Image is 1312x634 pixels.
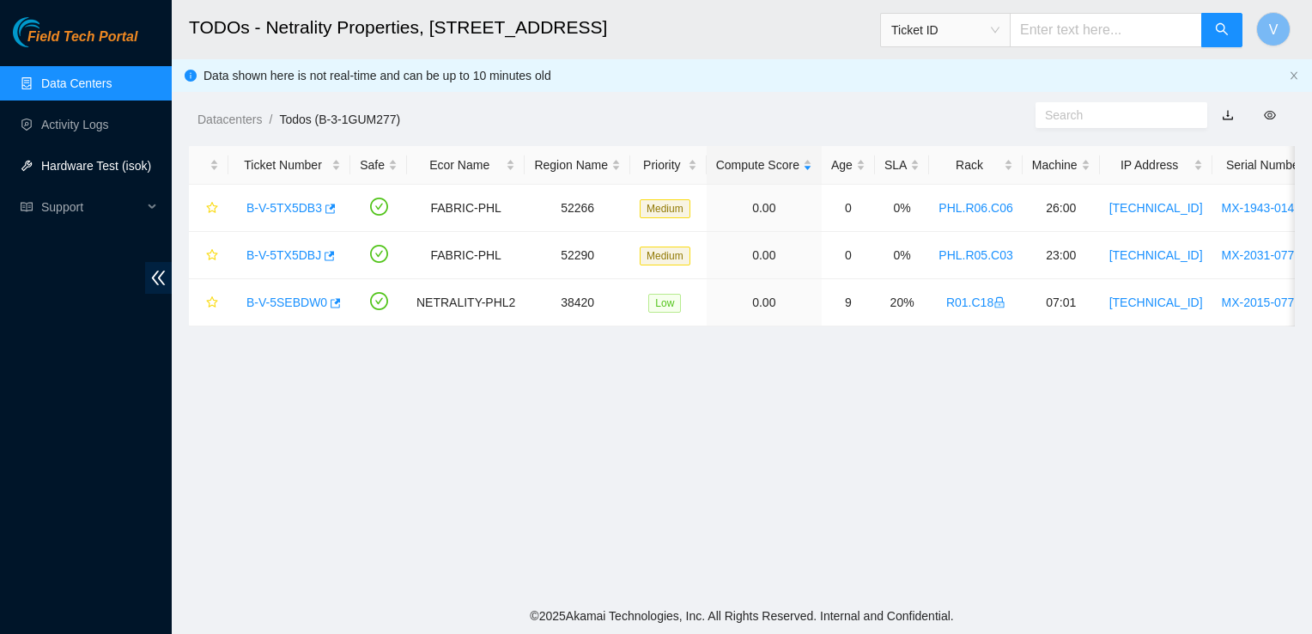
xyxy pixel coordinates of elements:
[407,185,525,232] td: FABRIC-PHL
[938,248,1012,262] a: PHL.R05.C03
[525,279,630,326] td: 38420
[875,232,929,279] td: 0%
[707,232,822,279] td: 0.00
[822,279,875,326] td: 9
[41,76,112,90] a: Data Centers
[1109,296,1203,309] a: [TECHNICAL_ID]
[822,185,875,232] td: 0
[206,249,218,263] span: star
[197,113,262,126] a: Datacenters
[246,201,322,215] a: B-V-5TX5DB3
[648,294,681,313] span: Low
[13,17,87,47] img: Akamai Technologies
[525,232,630,279] td: 52290
[206,202,218,216] span: star
[370,245,388,263] span: check-circle
[172,598,1312,634] footer: © 2025 Akamai Technologies, Inc. All Rights Reserved. Internal and Confidential.
[246,296,327,309] a: B-V-5SEBDW0
[1045,106,1184,125] input: Search
[1215,22,1229,39] span: search
[1010,13,1202,47] input: Enter text here...
[13,31,137,53] a: Akamai TechnologiesField Tech Portal
[198,241,219,269] button: star
[640,247,690,265] span: Medium
[707,279,822,326] td: 0.00
[206,296,218,310] span: star
[1256,12,1291,46] button: V
[407,232,525,279] td: FABRIC-PHL
[41,118,109,131] a: Activity Logs
[1264,109,1276,121] span: eye
[145,262,172,294] span: double-left
[1201,13,1242,47] button: search
[198,289,219,316] button: star
[269,113,272,126] span: /
[41,190,143,224] span: Support
[370,292,388,310] span: check-circle
[1023,232,1100,279] td: 23:00
[822,232,875,279] td: 0
[198,194,219,222] button: star
[640,199,690,218] span: Medium
[891,17,999,43] span: Ticket ID
[1222,108,1234,122] a: download
[707,185,822,232] td: 0.00
[370,198,388,216] span: check-circle
[1109,248,1203,262] a: [TECHNICAL_ID]
[875,279,929,326] td: 20%
[938,201,1012,215] a: PHL.R06.C06
[1109,201,1203,215] a: [TECHNICAL_ID]
[1289,70,1299,81] span: close
[875,185,929,232] td: 0%
[1209,101,1247,129] button: download
[279,113,400,126] a: Todos (B-3-1GUM277)
[1269,19,1279,40] span: V
[27,29,137,46] span: Field Tech Portal
[21,201,33,213] span: read
[525,185,630,232] td: 52266
[41,159,151,173] a: Hardware Test (isok)
[1289,70,1299,82] button: close
[246,248,321,262] a: B-V-5TX5DBJ
[1023,279,1100,326] td: 07:01
[1023,185,1100,232] td: 26:00
[993,296,1005,308] span: lock
[407,279,525,326] td: NETRALITY-PHL2
[946,296,1005,309] a: R01.C18lock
